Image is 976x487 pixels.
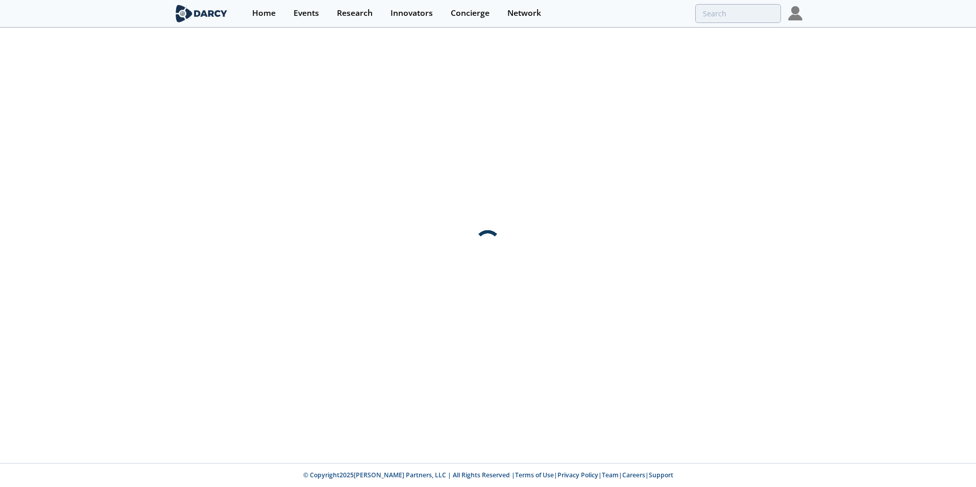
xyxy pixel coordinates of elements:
img: logo-wide.svg [174,5,229,22]
a: Careers [622,471,645,479]
div: Concierge [451,9,490,17]
div: Events [294,9,319,17]
input: Advanced Search [695,4,781,23]
div: Research [337,9,373,17]
div: Network [507,9,541,17]
div: Home [252,9,276,17]
div: Innovators [391,9,433,17]
p: © Copyright 2025 [PERSON_NAME] Partners, LLC | All Rights Reserved | | | | | [110,471,866,480]
a: Privacy Policy [557,471,598,479]
a: Support [649,471,673,479]
a: Terms of Use [515,471,554,479]
img: Profile [788,6,802,20]
a: Team [602,471,619,479]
